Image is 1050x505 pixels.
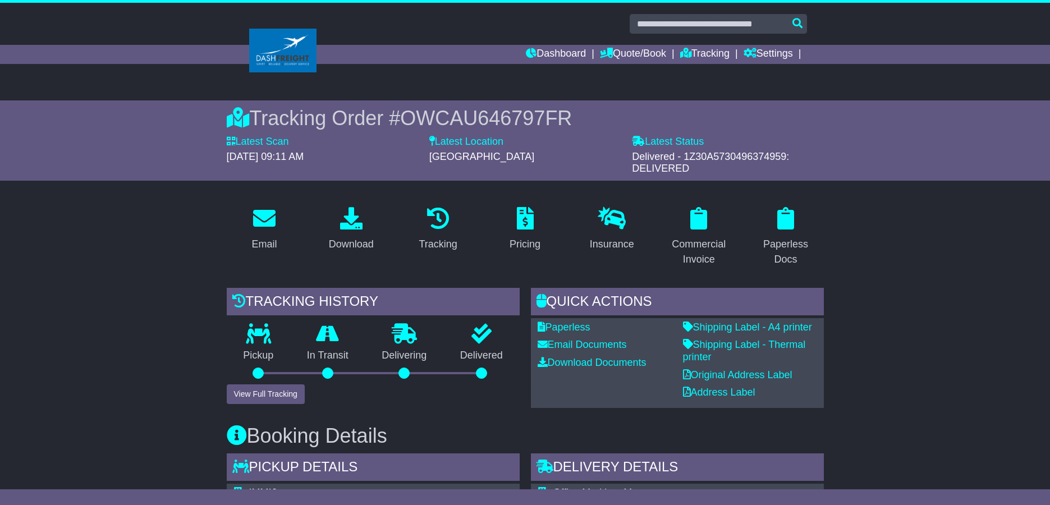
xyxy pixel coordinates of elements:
button: View Full Tracking [227,384,305,404]
div: Download [329,237,374,252]
label: Latest Status [632,136,704,148]
a: Dashboard [526,45,586,64]
p: In Transit [290,350,365,362]
div: Quick Actions [531,288,824,318]
a: Tracking [680,45,730,64]
div: Pricing [510,237,540,252]
div: Tracking Order # [227,106,824,130]
a: Shipping Label - A4 printer [683,322,812,333]
a: Quote/Book [600,45,666,64]
a: Tracking [411,203,464,256]
div: Paperless Docs [755,237,817,267]
div: Pickup Details [227,453,520,484]
a: Settings [744,45,793,64]
a: Pricing [502,203,548,256]
span: Office Maritime Monegasque [553,487,682,498]
span: [DATE] 09:11 AM [227,151,304,162]
div: Commercial Invoice [668,237,730,267]
a: Download Documents [538,357,646,368]
a: Insurance [583,203,641,256]
a: Email Documents [538,339,627,350]
div: Email [251,237,277,252]
a: Paperless [538,322,590,333]
div: Tracking [419,237,457,252]
span: IMMIJ [249,487,277,498]
span: [GEOGRAPHIC_DATA] [429,151,534,162]
a: Paperless Docs [748,203,824,271]
p: Delivering [365,350,444,362]
p: Delivered [443,350,520,362]
a: Download [322,203,381,256]
div: Insurance [590,237,634,252]
label: Latest Location [429,136,503,148]
span: Delivered - 1Z30A5730496374959: DELIVERED [632,151,789,175]
div: Tracking history [227,288,520,318]
a: Email [244,203,284,256]
a: Shipping Label - Thermal printer [683,339,806,362]
h3: Booking Details [227,425,824,447]
a: Original Address Label [683,369,792,380]
label: Latest Scan [227,136,289,148]
span: OWCAU646797FR [400,107,572,130]
a: Address Label [683,387,755,398]
div: Delivery Details [531,453,824,484]
p: Pickup [227,350,291,362]
a: Commercial Invoice [661,203,737,271]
